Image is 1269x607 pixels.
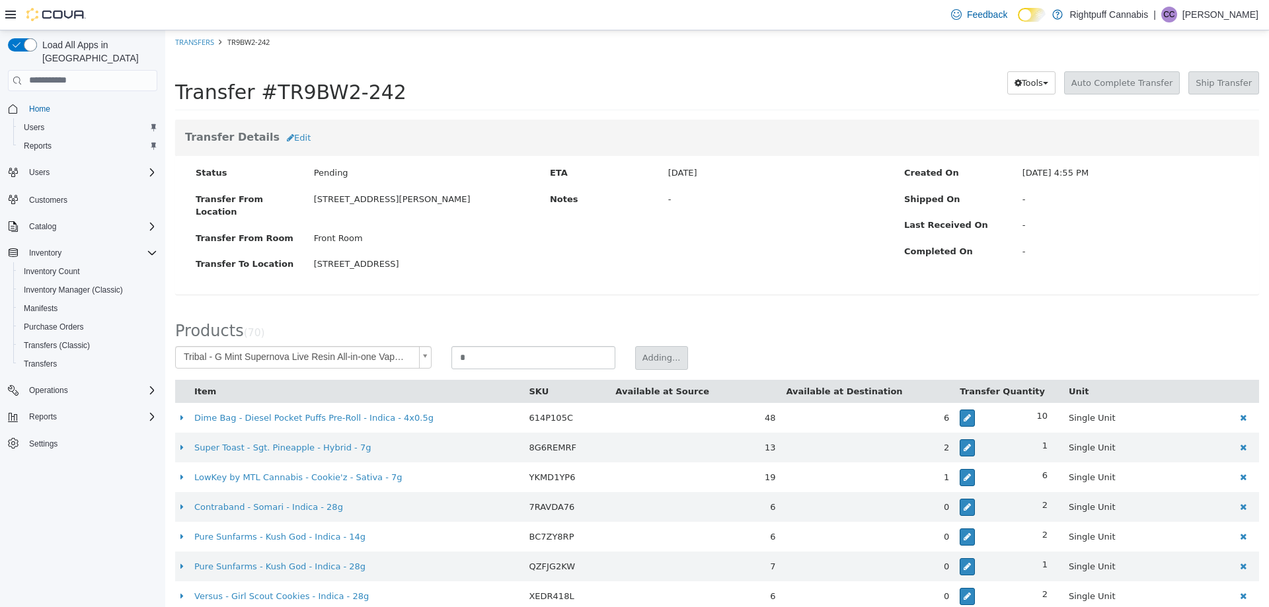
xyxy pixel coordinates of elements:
span: Customers [29,195,67,205]
img: Cova [26,8,86,21]
span: 19 [599,442,611,452]
button: Delete [1067,408,1089,427]
p: [PERSON_NAME] [1182,7,1258,22]
button: Tools [842,41,890,65]
span: Reports [19,138,157,154]
a: Feedback [946,1,1013,28]
label: Created On [729,136,847,149]
label: Notes [375,162,493,176]
span: 7 [605,531,610,541]
button: Users [13,118,163,137]
label: Transfer From Location [20,162,139,188]
a: Inventory Count [19,264,85,279]
span: Reports [24,409,157,425]
span: Reports [24,141,52,151]
button: Users [3,163,163,182]
span: Home [29,104,50,114]
span: Inventory [24,245,157,261]
span: Tools [857,48,878,57]
span: Catalog [29,221,56,232]
span: 6 [605,501,610,511]
button: Ship Transfer [1023,41,1094,65]
button: Reports [24,409,62,425]
button: Auto Complete Transfer [899,41,1015,65]
button: Operations [24,382,73,398]
span: Home [24,100,157,117]
span: 614P105C [364,382,408,392]
span: Operations [29,385,68,396]
span: 6 [779,382,784,392]
a: Transfers (Classic) [19,338,95,353]
span: Customers [24,191,157,207]
button: Customers [3,190,163,209]
span: Settings [29,439,58,449]
span: Users [19,120,157,135]
label: Transfer To Location [20,227,139,240]
div: - [847,215,1083,228]
span: Single Unit [904,472,950,482]
button: Edit [114,96,153,120]
span: Users [24,164,157,180]
span: 13 [599,412,611,422]
div: Pending [139,136,375,149]
span: Settings [24,435,157,452]
button: SKU [364,355,386,368]
button: Inventory [3,244,163,262]
label: ETA [375,136,493,149]
a: Manifests [19,301,63,316]
button: Operations [3,381,163,400]
span: YKMD1YP6 [364,442,410,452]
label: Transfer From Room [20,201,139,215]
div: Corey Casimir [1161,7,1177,22]
span: Manifests [19,301,157,316]
span: 2 [779,412,784,422]
span: Single Unit [904,412,950,422]
span: Products [10,291,79,310]
button: Inventory Count [13,262,163,281]
a: Transfers [10,7,49,17]
span: Catalog [24,219,157,234]
span: Tribal - G Mint Supernova Live Resin All-in-one Vape - Indica - 1g [11,316,249,338]
a: Settings [24,436,63,452]
a: LowKey by MTL Cannabis - Cookie'z - Sativa - 7g [29,442,237,452]
div: [STREET_ADDRESS][PERSON_NAME] [139,162,375,176]
span: 0 [779,561,784,571]
a: Pure Sunfarms - Kush God - Indica - 28g [29,531,200,541]
button: Inventory [24,245,67,261]
a: Inventory Manager (Classic) [19,282,128,298]
nav: Complex example [8,94,157,487]
div: 1 [794,409,882,422]
span: 6 [605,561,610,571]
button: Transfer Quantity [794,355,882,368]
a: Tribal - G Mint Supernova Live Resin All-in-one Vape - Indica - 1g [10,316,266,338]
button: Available at Source [450,355,547,368]
button: Manifests [13,299,163,318]
span: 0 [779,531,784,541]
span: Transfers [24,359,57,369]
div: 2 [794,498,882,511]
span: 0 [779,501,784,511]
div: - [847,188,1083,201]
span: 0 [779,472,784,482]
h3: Transfer Details [20,96,1084,120]
button: Purchase Orders [13,318,163,336]
p: | [1153,7,1156,22]
a: Pure Sunfarms - Kush God - Indica - 14g [29,501,200,511]
a: Purchase Orders [19,319,89,335]
span: Reports [29,411,57,422]
a: Contraband - Somari - Indica - 28g [29,472,178,482]
small: ( ) [79,297,100,308]
span: QZFJG2KW [364,531,410,541]
button: Available at Destination [621,355,740,368]
button: Catalog [3,217,163,236]
a: Home [24,101,56,117]
button: Reports [13,137,163,155]
a: Reports [19,138,57,154]
a: Dime Bag - Diesel Pocket Puffs Pre-Roll - Indica - 4x0.5g [29,382,268,392]
div: 10 [794,379,882,392]
button: Delete [1067,556,1089,575]
span: Users [24,122,44,133]
a: Super Toast - Sgt. Pineapple - Hybrid - 7g [29,412,206,422]
span: Single Unit [904,501,950,511]
span: Transfers (Classic) [19,338,157,353]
